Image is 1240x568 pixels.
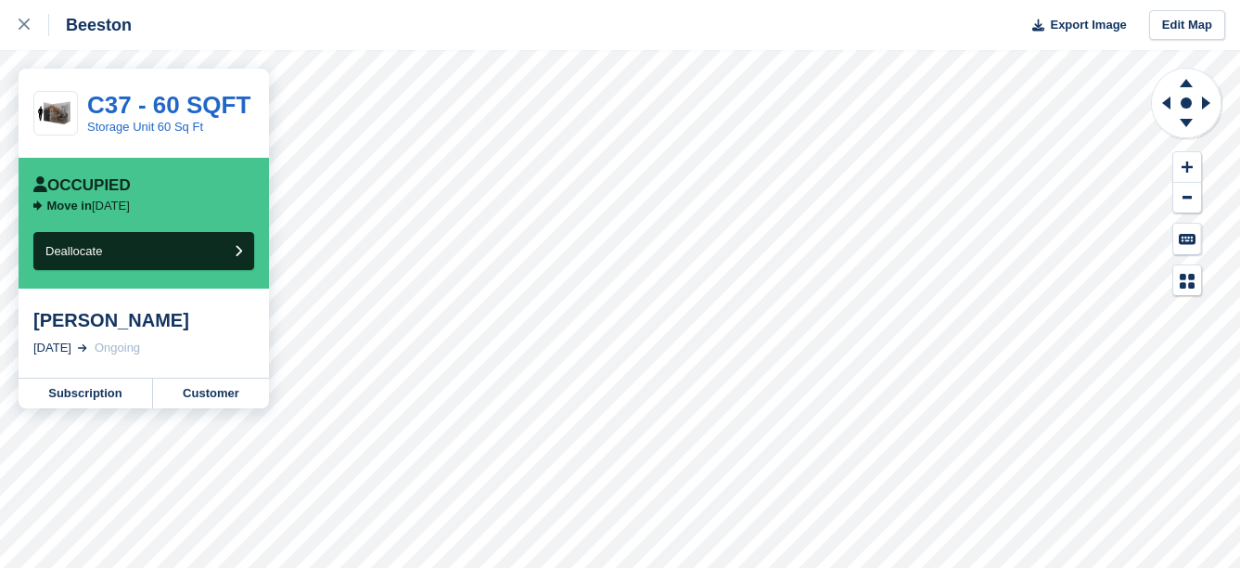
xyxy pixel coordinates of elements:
[1149,10,1225,41] a: Edit Map
[19,379,153,408] a: Subscription
[1173,183,1201,213] button: Zoom Out
[47,199,130,213] p: [DATE]
[49,14,132,36] div: Beeston
[1021,10,1127,41] button: Export Image
[33,309,254,331] div: [PERSON_NAME]
[47,199,92,213] span: Move in
[87,120,203,134] a: Storage Unit 60 Sq Ft
[33,339,71,357] div: [DATE]
[45,244,102,258] span: Deallocate
[33,232,254,270] button: Deallocate
[78,344,87,352] img: arrow-right-light-icn-cde0832a797a2874e46488d9cf13f60e5c3a73dbe684e267c42b8395dfbc2abf.svg
[95,339,140,357] div: Ongoing
[87,91,250,119] a: C37 - 60 SQFT
[34,97,77,130] img: 60-sqft-unit.jpg
[1050,16,1126,34] span: Export Image
[1173,224,1201,254] button: Keyboard Shortcuts
[1173,152,1201,183] button: Zoom In
[33,200,43,211] img: arrow-right-icn-b7405d978ebc5dd23a37342a16e90eae327d2fa7eb118925c1a0851fb5534208.svg
[1173,265,1201,296] button: Map Legend
[153,379,269,408] a: Customer
[33,176,131,195] div: Occupied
